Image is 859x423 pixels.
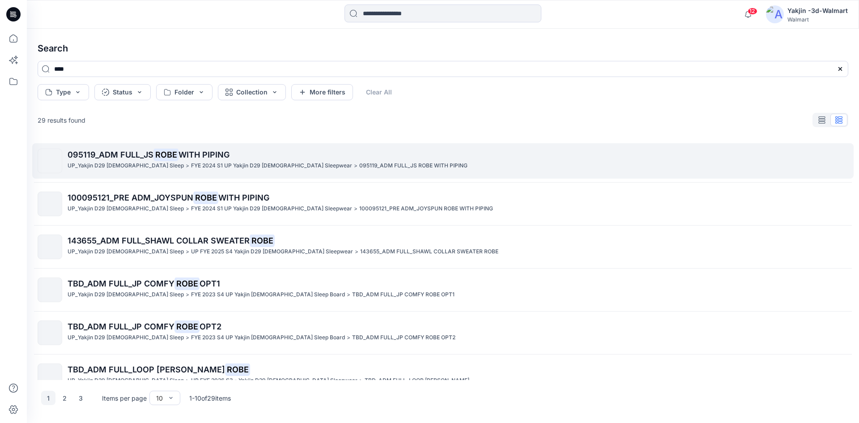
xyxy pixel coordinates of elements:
p: > [186,247,189,256]
p: FYE 2024 S1 UP Yakjin D29 Ladies Sleepwear [191,161,352,171]
h4: Search [30,36,855,61]
a: TBD_ADM FULL_JP COMFYROBEOPT2UP_Yakjin D29 [DEMOGRAPHIC_DATA] Sleep>FYE 2023 S4 UP Yakjin [DEMOGR... [32,315,854,350]
p: FYE 2023 S4 UP Yakjin Ladies Sleep Board [191,290,345,299]
button: Collection [218,84,286,100]
p: UP FYE 2025 S4 Yakjin D29 Ladies Sleepwear [191,247,353,256]
p: Items per page [102,393,147,403]
p: TBD_ADM FULL_JP COMFY ROBE OPT2 [352,333,455,342]
p: 1 - 10 of 29 items [189,393,231,403]
div: Yakjin -3d-Walmart [787,5,848,16]
div: 10 [156,393,163,403]
mark: ROBE [153,148,179,161]
p: > [354,204,357,214]
span: WITH PIPING [218,193,269,202]
mark: ROBE [174,320,200,333]
img: avatar [766,5,784,23]
button: 1 [41,391,55,405]
p: TBD_ADM FULL_JP COMFY ROBE OPT1 [352,290,455,299]
button: 3 [73,391,88,405]
mark: ROBE [193,191,218,204]
span: TBD_ADM FULL_LOOP [PERSON_NAME] [68,365,225,374]
span: 143655_ADM FULL_SHAWL COLLAR SWEATER [68,236,250,245]
p: > [347,290,350,299]
a: TBD_ADM FULL_LOOP [PERSON_NAME]ROBEUP_Yakjin D29 [DEMOGRAPHIC_DATA] Sleep>UP FYE 2026 S3 - Yakjin... [32,358,854,393]
mark: ROBE [174,277,200,290]
p: UP_Yakjin D29 Ladies Sleep [68,161,184,171]
span: OPT1 [200,279,220,288]
p: > [359,376,363,385]
a: 143655_ADM FULL_SHAWL COLLAR SWEATERROBEUP_Yakjin D29 [DEMOGRAPHIC_DATA] Sleep>UP FYE 2025 S4 Yak... [32,229,854,265]
span: 095119_ADM FULL_JS [68,150,153,159]
p: UP_Yakjin D29 Ladies Sleep [68,333,184,342]
button: More filters [291,84,353,100]
p: 095119_ADM FULL_JS ROBE WITH PIPING [359,161,468,171]
p: 29 results found [38,115,85,125]
p: UP_Yakjin D29 Ladies Sleep [68,204,184,214]
p: UP_Yakjin D29 Ladies Sleep [68,376,184,385]
button: Type [38,84,89,100]
p: > [186,290,189,299]
span: 100095121_PRE ADM_JOYSPUN [68,193,193,202]
button: Status [94,84,151,100]
p: UP_Yakjin D29 Ladies Sleep [68,247,184,256]
p: > [186,333,189,342]
p: > [186,204,189,214]
div: Walmart [787,16,848,23]
p: 143655_ADM FULL_SHAWL COLLAR SWEATER ROBE [360,247,498,256]
span: 12 [748,8,757,15]
button: Folder [156,84,213,100]
p: UP FYE 2026 S3 - Yakjin D29 Ladies Sleepwear [191,376,357,385]
p: > [186,161,189,171]
a: 095119_ADM FULL_JSROBEWITH PIPINGUP_Yakjin D29 [DEMOGRAPHIC_DATA] Sleep>FYE 2024 S1 UP Yakjin D29... [32,143,854,179]
p: FYE 2024 S1 UP Yakjin D29 Ladies Sleepwear [191,204,352,214]
p: > [347,333,350,342]
p: > [186,376,189,385]
a: TBD_ADM FULL_JP COMFYROBEOPT1UP_Yakjin D29 [DEMOGRAPHIC_DATA] Sleep>FYE 2023 S4 UP Yakjin [DEMOGR... [32,272,854,308]
span: TBD_ADM FULL_JP COMFY [68,322,174,331]
p: TBD_ADM FULL_LOOP TERRY ROBE [365,376,469,385]
p: > [354,161,357,171]
button: 2 [57,391,72,405]
p: UP_Yakjin D29 Ladies Sleep [68,290,184,299]
mark: ROBE [225,363,250,376]
mark: ROBE [250,234,275,247]
a: 100095121_PRE ADM_JOYSPUNROBEWITH PIPINGUP_Yakjin D29 [DEMOGRAPHIC_DATA] Sleep>FYE 2024 S1 UP Yak... [32,186,854,222]
p: > [355,247,358,256]
span: WITH PIPING [179,150,230,159]
p: FYE 2023 S4 UP Yakjin Ladies Sleep Board [191,333,345,342]
span: OPT2 [200,322,221,331]
span: TBD_ADM FULL_JP COMFY [68,279,174,288]
p: 100095121_PRE ADM_JOYSPUN ROBE WITH PIPING [359,204,493,214]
